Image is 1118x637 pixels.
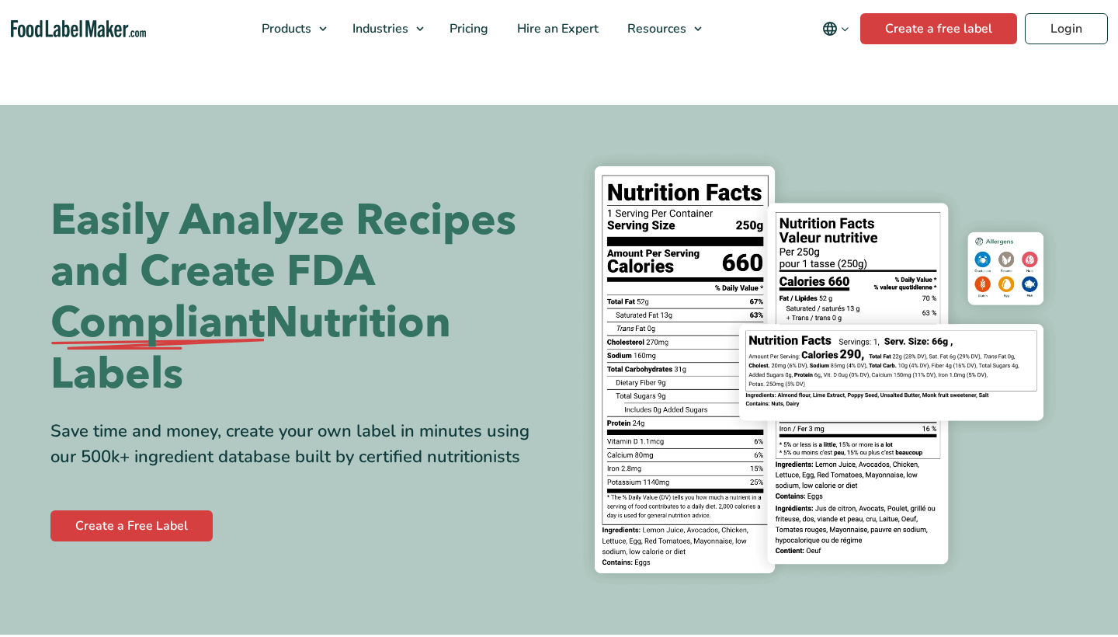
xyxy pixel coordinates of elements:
[50,195,547,400] h1: Easily Analyze Recipes and Create FDA Nutrition Labels
[50,298,265,349] span: Compliant
[1025,13,1108,44] a: Login
[623,20,688,37] span: Resources
[445,20,490,37] span: Pricing
[860,13,1017,44] a: Create a free label
[512,20,600,37] span: Hire an Expert
[257,20,313,37] span: Products
[50,510,213,541] a: Create a Free Label
[811,13,860,44] button: Change language
[11,20,146,38] a: Food Label Maker homepage
[50,419,547,470] div: Save time and money, create your own label in minutes using our 500k+ ingredient database built b...
[348,20,410,37] span: Industries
